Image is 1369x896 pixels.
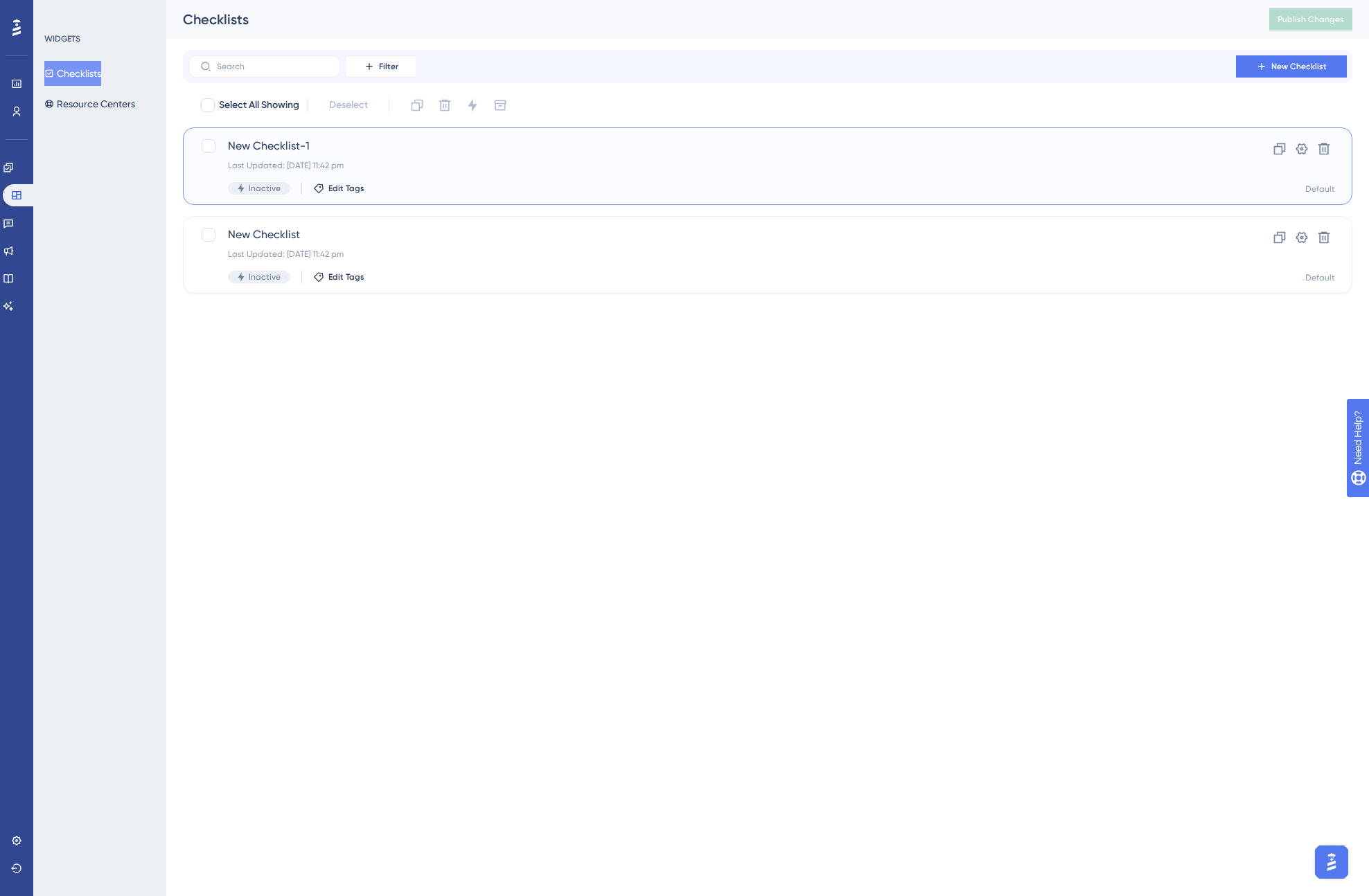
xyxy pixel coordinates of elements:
[313,271,364,283] button: Edit Tags
[346,55,416,78] button: Filter
[317,93,380,118] button: Deselect
[228,249,1196,260] div: Last Updated: [DATE] 11:42 pm
[1236,55,1347,78] button: New Checklist
[44,61,101,86] button: Checklists
[1305,183,1335,195] div: Default
[217,62,329,71] input: Search
[44,33,80,44] div: WIDGETS
[44,91,135,116] button: Resource Centers
[1305,272,1335,283] div: Default
[1278,14,1344,25] span: Publish Changes
[328,183,364,194] span: Edit Tags
[249,271,281,283] span: Inactive
[249,183,281,194] span: Inactive
[183,10,1235,29] div: Checklists
[379,61,398,72] span: Filter
[228,226,1196,243] span: New Checklist
[328,271,364,283] span: Edit Tags
[219,97,299,114] span: Select All Showing
[33,3,87,20] span: Need Help?
[1311,841,1352,883] iframe: UserGuiding AI Assistant Launcher
[329,97,368,114] span: Deselect
[228,138,1196,154] span: New Checklist-1
[228,160,1196,171] div: Last Updated: [DATE] 11:42 pm
[313,183,364,194] button: Edit Tags
[1271,61,1327,72] span: New Checklist
[1269,8,1352,30] button: Publish Changes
